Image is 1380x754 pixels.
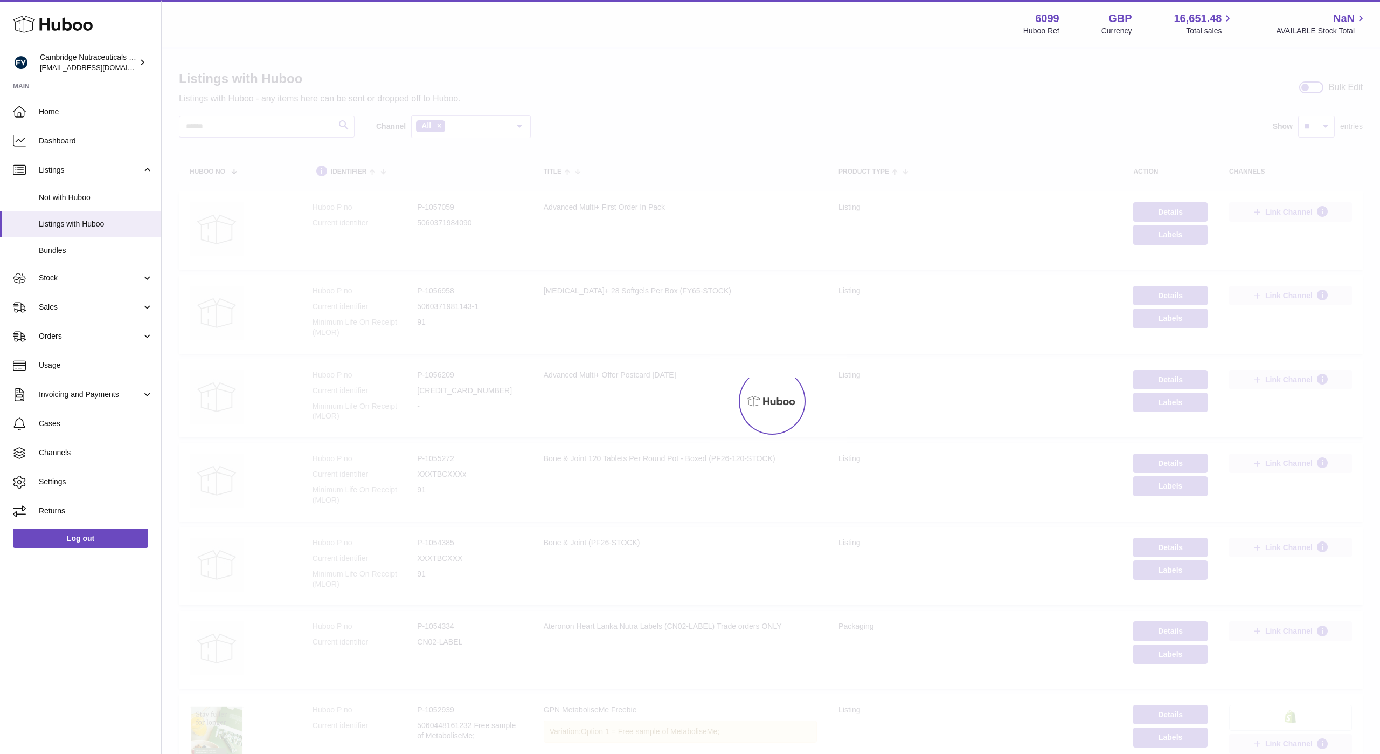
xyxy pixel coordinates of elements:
span: Listings [39,165,142,175]
a: NaN AVAILABLE Stock Total [1276,11,1367,36]
span: NaN [1333,11,1355,26]
span: Sales [39,302,142,312]
div: Cambridge Nutraceuticals Ltd [40,52,137,73]
img: huboo@camnutra.com [13,54,29,71]
span: [EMAIL_ADDRESS][DOMAIN_NAME] [40,63,158,72]
span: AVAILABLE Stock Total [1276,26,1367,36]
span: 16,651.48 [1174,11,1222,26]
span: Stock [39,273,142,283]
span: Listings with Huboo [39,219,153,229]
span: Usage [39,360,153,371]
a: 16,651.48 Total sales [1174,11,1234,36]
span: Settings [39,477,153,487]
div: Currency [1101,26,1132,36]
span: Total sales [1186,26,1234,36]
div: Huboo Ref [1023,26,1059,36]
span: Dashboard [39,136,153,146]
span: Invoicing and Payments [39,389,142,400]
span: Returns [39,506,153,516]
span: Bundles [39,245,153,256]
span: Home [39,107,153,117]
strong: 6099 [1035,11,1059,26]
span: Channels [39,448,153,458]
span: Not with Huboo [39,193,153,203]
a: Log out [13,529,148,548]
span: Orders [39,331,142,341]
span: Cases [39,419,153,429]
strong: GBP [1108,11,1132,26]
